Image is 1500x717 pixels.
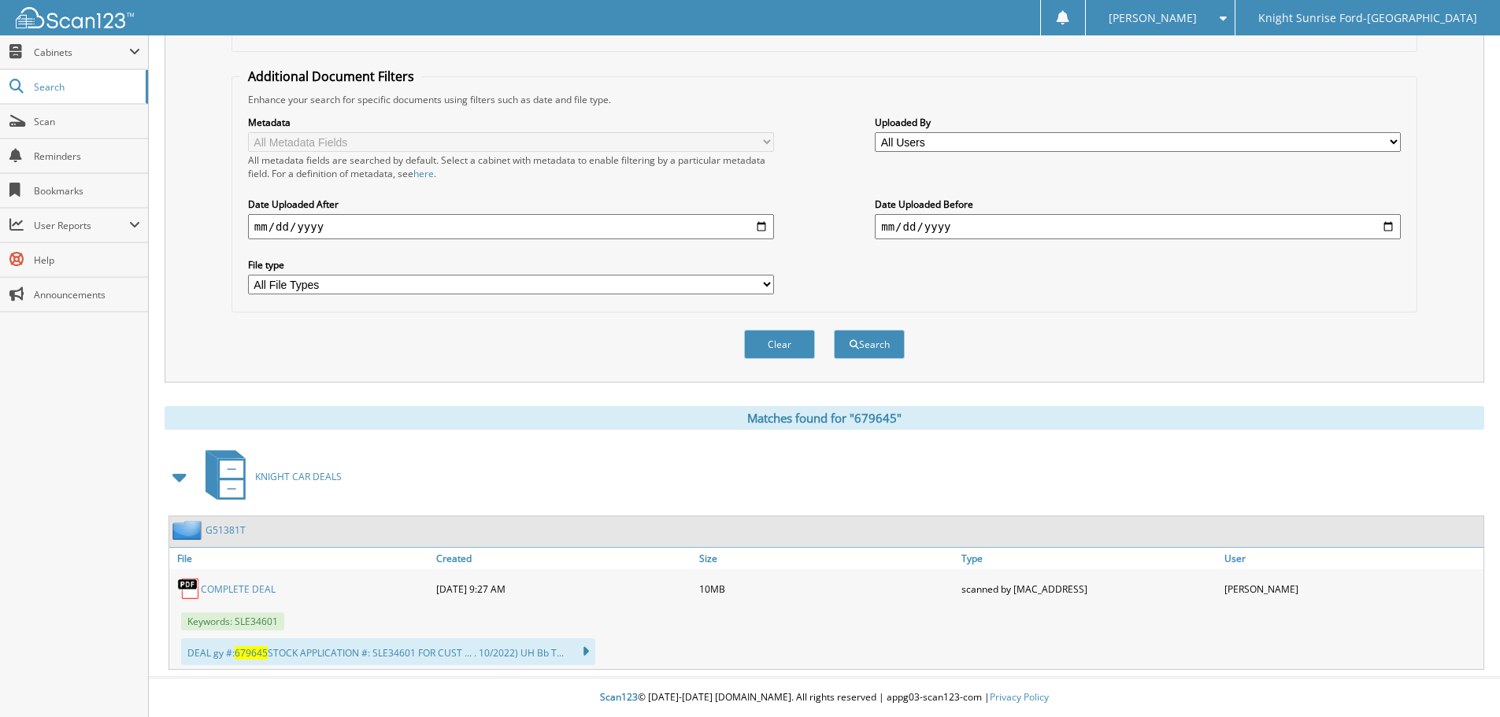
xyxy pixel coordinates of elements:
[34,150,140,163] span: Reminders
[16,7,134,28] img: scan123-logo-white.svg
[1220,573,1483,604] div: [PERSON_NAME]
[201,582,276,596] a: COMPLETE DEAL
[34,288,140,301] span: Announcements
[248,198,774,211] label: Date Uploaded After
[34,253,140,267] span: Help
[413,167,434,180] a: here
[875,116,1401,129] label: Uploaded By
[1109,13,1197,23] span: [PERSON_NAME]
[248,214,774,239] input: start
[600,690,638,704] span: Scan123
[695,573,958,604] div: 10MB
[834,330,905,359] button: Search
[990,690,1049,704] a: Privacy Policy
[744,330,815,359] button: Clear
[1220,548,1483,569] a: User
[695,548,958,569] a: Size
[34,80,138,94] span: Search
[196,445,342,508] a: KNIGHT CAR DEALS
[34,115,140,128] span: Scan
[957,548,1220,569] a: Type
[248,116,774,129] label: Metadata
[1421,641,1500,717] iframe: Chat Widget
[240,93,1409,106] div: Enhance your search for specific documents using filters such as date and file type.
[248,258,774,272] label: File type
[169,548,432,569] a: File
[240,68,422,85] legend: Additional Document Filters
[432,573,695,604] div: [DATE] 9:27 AM
[177,577,201,601] img: PDF.png
[181,612,284,630] span: Keywords: SLE34601
[206,523,246,537] a: G51381T
[181,638,595,665] div: DEAL gy #: STOCK APPLICATION #: SLE34601 FOR CUST ... . 10/2022) UH Bb T...
[875,214,1401,239] input: end
[957,573,1220,604] div: scanned by [MAC_ADDRESS]
[1258,13,1477,23] span: Knight Sunrise Ford-[GEOGRAPHIC_DATA]
[235,646,268,660] span: 679645
[172,520,206,540] img: folder2.png
[149,678,1500,717] div: © [DATE]-[DATE] [DOMAIN_NAME]. All rights reserved | appg03-scan123-com |
[875,198,1401,211] label: Date Uploaded Before
[34,46,129,59] span: Cabinets
[248,153,774,180] div: All metadata fields are searched by default. Select a cabinet with metadata to enable filtering b...
[255,470,342,483] span: KNIGHT CAR DEALS
[34,184,140,198] span: Bookmarks
[432,548,695,569] a: Created
[165,406,1484,430] div: Matches found for "679645"
[34,219,129,232] span: User Reports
